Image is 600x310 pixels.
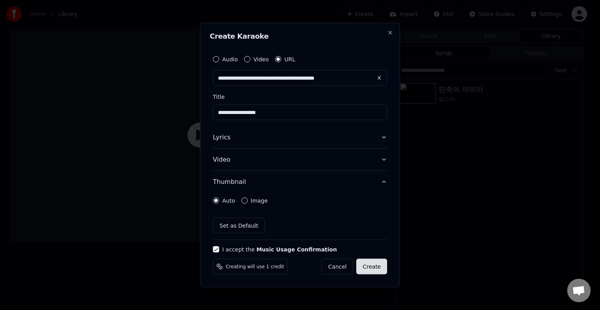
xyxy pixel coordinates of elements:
[213,126,387,148] button: Lyrics
[222,247,337,252] label: I accept the
[210,33,390,40] h2: Create Karaoke
[226,264,284,270] span: Creating will use 1 credit
[284,57,295,62] label: URL
[222,57,238,62] label: Audio
[213,171,387,193] button: Thumbnail
[254,57,269,62] label: Video
[251,198,268,203] label: Image
[256,247,337,252] button: I accept the
[213,149,387,171] button: Video
[213,94,225,100] label: Title
[213,218,265,233] button: Set as Default
[321,259,353,274] button: Cancel
[222,198,235,203] label: Auto
[356,259,387,274] button: Create
[213,193,387,240] div: Thumbnail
